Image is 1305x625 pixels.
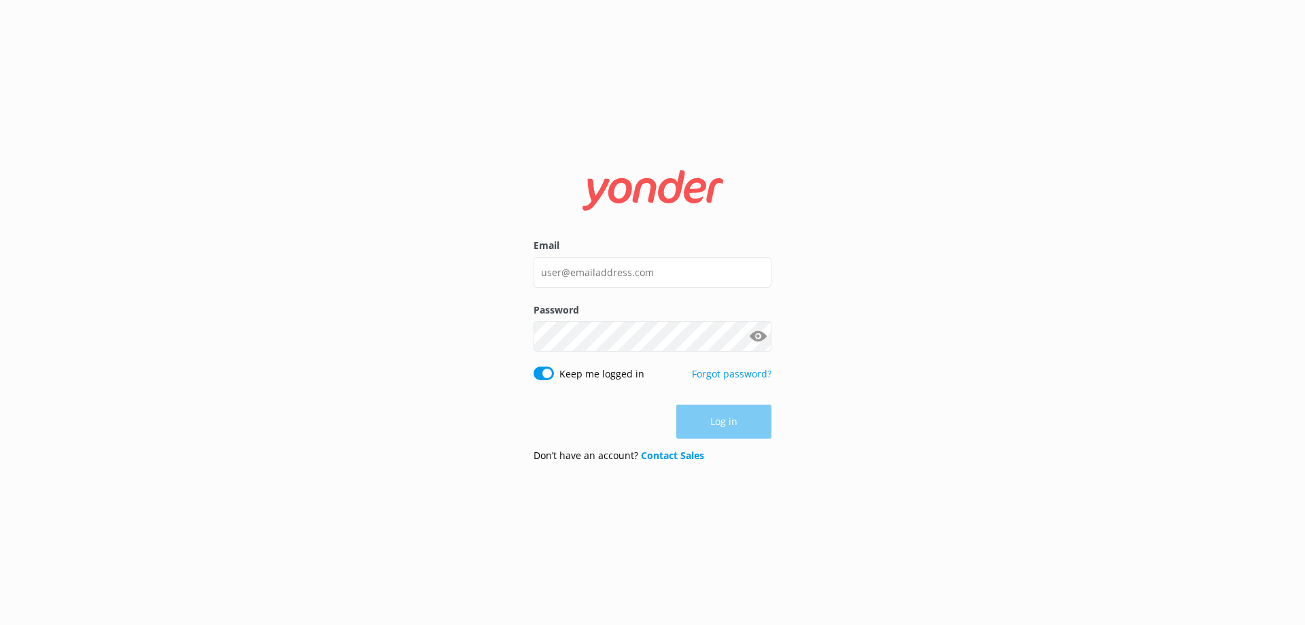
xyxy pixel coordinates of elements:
[692,367,771,380] a: Forgot password?
[534,448,704,463] p: Don’t have an account?
[534,238,771,253] label: Email
[744,323,771,350] button: Show password
[559,367,644,382] label: Keep me logged in
[534,257,771,288] input: user@emailaddress.com
[641,449,704,462] a: Contact Sales
[534,303,771,318] label: Password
